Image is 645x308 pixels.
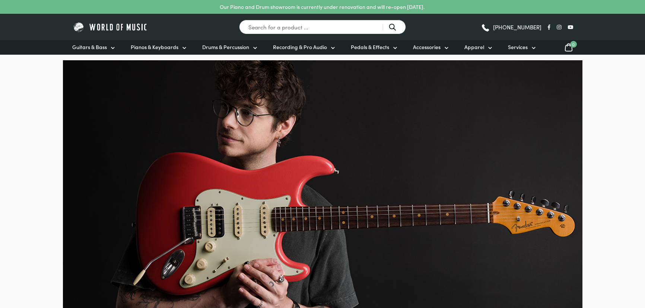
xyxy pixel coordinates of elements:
img: World of Music [72,21,149,33]
iframe: Chat with our support team [537,226,645,308]
span: 0 [570,41,577,48]
span: Services [508,43,528,51]
span: Pedals & Effects [351,43,389,51]
p: Our Piano and Drum showroom is currently under renovation and will re-open [DATE]. [220,3,425,11]
span: Drums & Percussion [202,43,249,51]
span: Apparel [464,43,484,51]
span: Accessories [413,43,441,51]
a: [PHONE_NUMBER] [481,22,541,33]
span: Pianos & Keyboards [131,43,178,51]
span: [PHONE_NUMBER] [493,24,541,30]
span: Guitars & Bass [72,43,107,51]
input: Search for a product ... [239,20,406,34]
span: Recording & Pro Audio [273,43,327,51]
